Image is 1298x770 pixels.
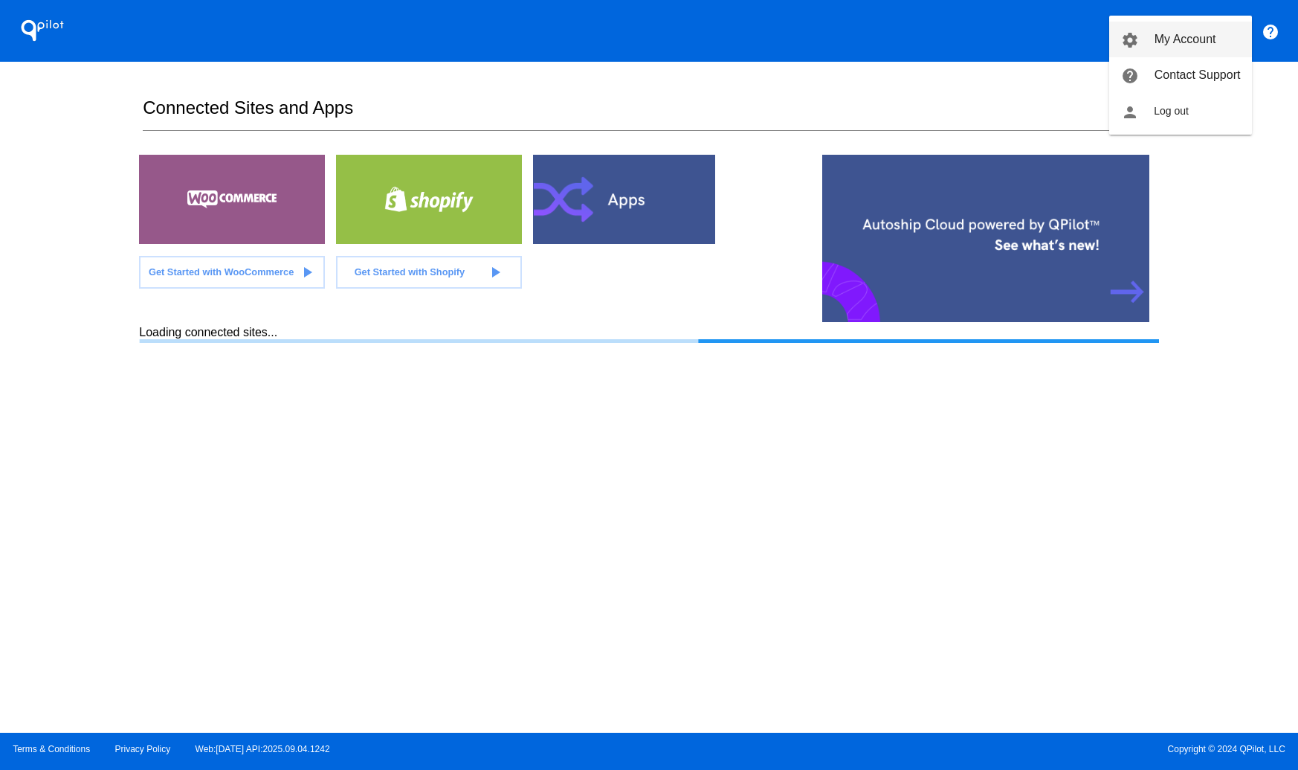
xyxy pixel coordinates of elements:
[1154,105,1189,117] span: Log out
[1121,67,1139,85] mat-icon: help
[1121,31,1139,49] mat-icon: settings
[1121,103,1139,121] mat-icon: person
[1155,68,1241,81] span: Contact Support
[1155,33,1216,45] span: My Account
